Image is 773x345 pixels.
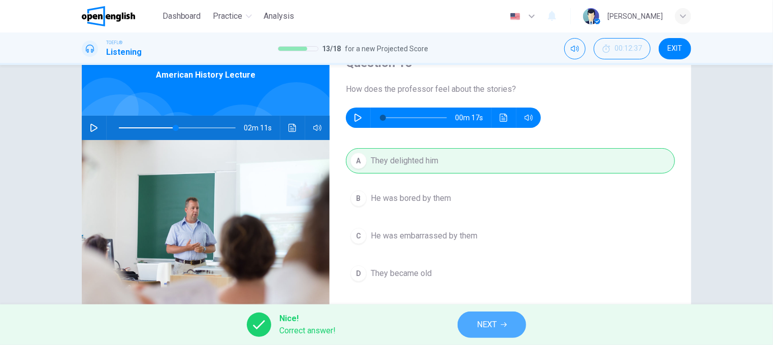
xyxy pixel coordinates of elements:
button: NEXT [458,312,526,338]
span: Correct answer! [279,325,336,337]
img: OpenEnglish logo [82,6,135,26]
img: Profile picture [583,8,599,24]
span: Practice [213,10,243,22]
span: TOEFL® [106,39,122,46]
span: 02m 11s [244,116,280,140]
button: 00:12:37 [594,38,651,59]
span: 13 / 18 [323,43,341,55]
button: Practice [209,7,256,25]
button: Click to see the audio transcription [496,108,512,128]
h1: Listening [106,46,142,58]
div: Mute [564,38,586,59]
span: NEXT [477,318,497,332]
button: EXIT [659,38,691,59]
img: en [509,13,522,20]
span: 00m 17s [455,108,491,128]
span: Nice! [279,313,336,325]
span: EXIT [668,45,683,53]
button: Dashboard [158,7,205,25]
span: 00:12:37 [615,45,642,53]
div: [PERSON_NAME] [607,10,663,22]
span: How does the professor feel about the stories? [346,83,675,95]
span: for a new Projected Score [345,43,429,55]
div: Hide [594,38,651,59]
a: OpenEnglish logo [82,6,158,26]
span: American History Lecture [156,69,255,81]
span: Analysis [264,10,295,22]
button: Click to see the audio transcription [284,116,301,140]
button: Analysis [260,7,299,25]
span: Dashboard [163,10,201,22]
